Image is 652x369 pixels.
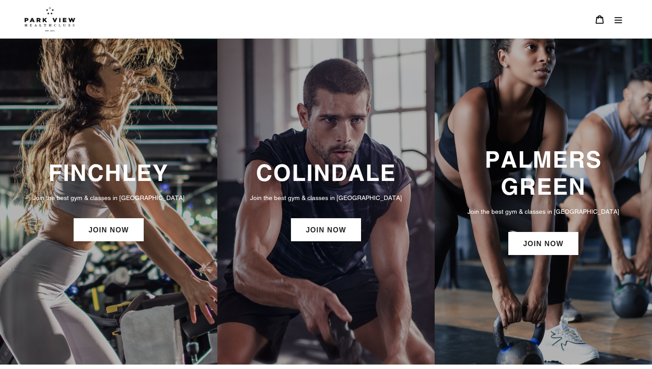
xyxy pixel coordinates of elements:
[444,146,643,200] h3: PALMERS GREEN
[226,193,426,203] p: Join the best gym & classes in [GEOGRAPHIC_DATA]
[74,218,143,241] a: JOIN NOW: Finchley Membership
[9,159,208,186] h3: FINCHLEY
[508,232,578,255] a: JOIN NOW: Palmers Green Membership
[24,7,75,31] img: Park view health clubs is a gym near you.
[226,159,426,186] h3: COLINDALE
[609,10,628,29] button: Menu
[444,207,643,216] p: Join the best gym & classes in [GEOGRAPHIC_DATA]
[291,218,361,241] a: JOIN NOW: Colindale Membership
[9,193,208,203] p: Join the best gym & classes in [GEOGRAPHIC_DATA]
